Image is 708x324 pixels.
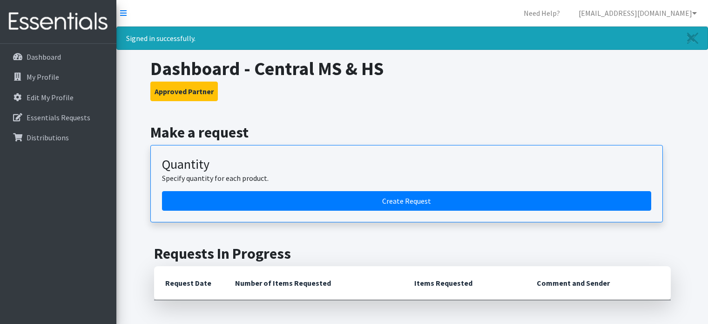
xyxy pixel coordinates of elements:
th: Number of Items Requested [224,266,404,300]
h2: Make a request [150,124,674,141]
a: Edit My Profile [4,88,113,107]
p: My Profile [27,72,59,82]
th: Request Date [154,266,224,300]
a: My Profile [4,68,113,86]
a: [EMAIL_ADDRESS][DOMAIN_NAME] [571,4,704,22]
th: Comment and Sender [526,266,670,300]
p: Distributions [27,133,69,142]
h3: Quantity [162,157,651,172]
a: Distributions [4,128,113,147]
a: Need Help? [516,4,567,22]
a: Essentials Requests [4,108,113,127]
button: Approved Partner [150,82,218,101]
a: Dashboard [4,48,113,66]
p: Dashboard [27,52,61,62]
div: Signed in successfully. [116,27,708,50]
p: Edit My Profile [27,93,74,102]
p: Essentials Requests [27,113,90,122]
h2: Requests In Progress [154,245,671,262]
h1: Dashboard - Central MS & HS [150,57,674,80]
p: Specify quantity for each product. [162,172,651,184]
th: Items Requested [403,266,526,300]
a: Create a request by quantity [162,191,651,211]
a: Close [678,27,708,49]
img: HumanEssentials [4,6,113,37]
